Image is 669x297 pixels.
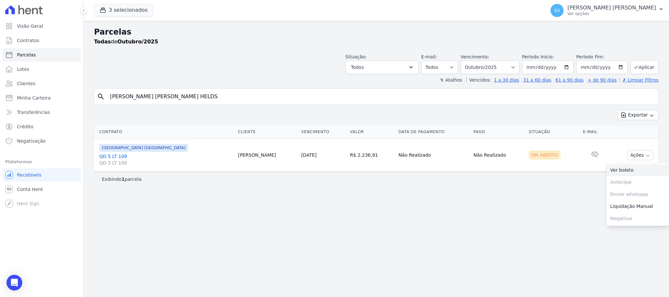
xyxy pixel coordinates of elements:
th: Data de Pagamento [396,125,471,139]
button: Ações [627,150,653,160]
span: QD 5 LT 109 [99,160,233,166]
th: Contrato [94,125,235,139]
label: Vencidos: [466,77,491,83]
a: Clientes [3,77,81,90]
span: [GEOGRAPHIC_DATA] [GEOGRAPHIC_DATA] [99,144,188,152]
button: SV [PERSON_NAME] [PERSON_NAME] Ver opções [545,1,669,20]
h2: Parcelas [94,26,659,38]
label: E-mail: [421,54,437,59]
span: Contratos [17,37,39,44]
a: + de 90 dias [588,77,617,83]
a: Transferências [3,106,81,119]
a: Negativação [3,134,81,148]
button: Todos [345,60,419,74]
p: Exibindo parcela [102,176,142,182]
i: search [97,93,105,101]
input: Buscar por nome do lote ou do cliente [106,90,656,103]
div: Open Intercom Messenger [7,275,22,290]
label: ↯ Atalhos [440,77,462,83]
th: E-mail [580,125,609,139]
a: Recebíveis [3,168,81,181]
strong: Todas [94,39,111,45]
span: SV [554,8,560,13]
strong: Outubro/2025 [118,39,158,45]
div: Plataformas [5,158,78,166]
span: Minha Carteira [17,95,51,101]
td: R$ 2.236,91 [347,139,396,172]
th: Valor [347,125,396,139]
th: Vencimento [298,125,347,139]
th: Pago [471,125,526,139]
a: 31 a 60 dias [523,77,551,83]
a: QD 5 LT 109QD 5 LT 109 [99,153,233,166]
a: Ver boleto [606,164,669,176]
b: 1 [121,177,125,182]
a: ✗ Limpar Filtros [619,77,659,83]
td: [PERSON_NAME] [235,139,298,172]
button: Exportar [617,110,659,120]
span: Conta Hent [17,186,43,193]
span: Todos [351,63,364,71]
span: Negativação [17,138,46,144]
button: 3 selecionados [94,4,153,16]
span: Parcelas [17,52,36,58]
a: Parcelas [3,48,81,61]
a: Conta Hent [3,183,81,196]
th: Situação [526,125,580,139]
a: [DATE] [301,152,316,158]
span: Lotes [17,66,29,72]
p: Ver opções [567,11,656,16]
a: Minha Carteira [3,91,81,104]
a: Lotes [3,63,81,76]
a: Visão Geral [3,20,81,33]
button: Aplicar [630,60,659,74]
span: Visão Geral [17,23,43,29]
span: Transferências [17,109,50,116]
a: 1 a 30 dias [494,77,519,83]
label: Período Inicío: [522,54,554,59]
p: [PERSON_NAME] [PERSON_NAME] [567,5,656,11]
label: Período Fim: [576,54,628,60]
p: de [94,38,158,46]
a: Crédito [3,120,81,133]
span: Recebíveis [17,172,41,178]
div: Em Aberto [529,150,561,160]
label: Vencimento: [461,54,489,59]
label: Situação: [345,54,367,59]
td: Não Realizado [471,139,526,172]
th: Cliente [235,125,298,139]
a: Contratos [3,34,81,47]
a: 61 a 90 dias [555,77,583,83]
span: Crédito [17,123,34,130]
td: Não Realizado [396,139,471,172]
span: Clientes [17,80,35,87]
